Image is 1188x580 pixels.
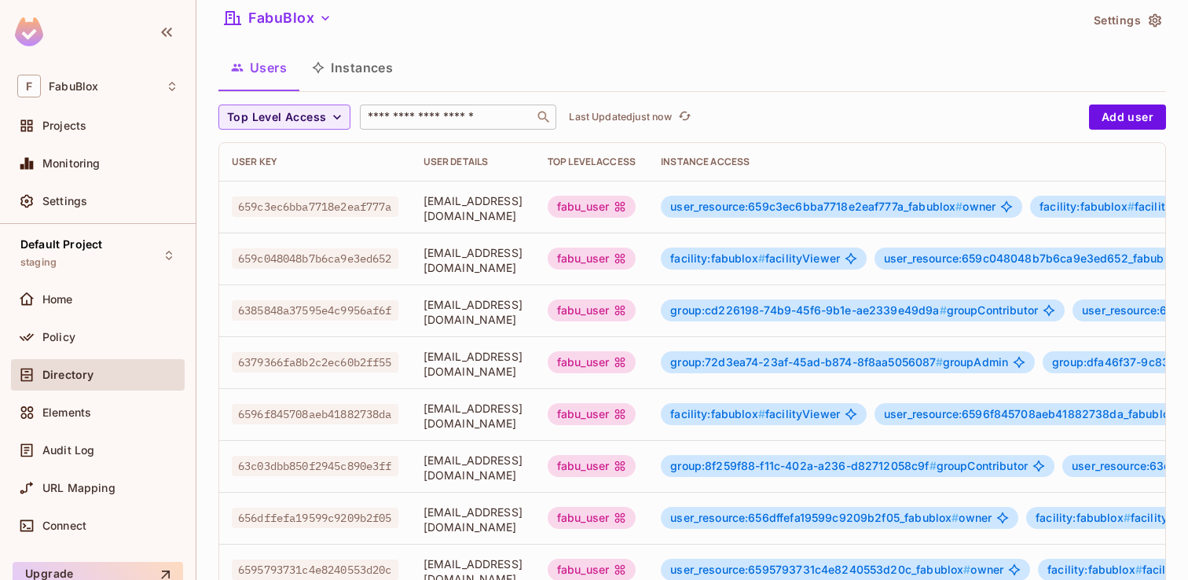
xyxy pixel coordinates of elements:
button: FabuBlox [218,6,338,31]
span: groupAdmin [670,356,1008,369]
span: # [936,355,943,369]
span: F [17,75,41,97]
span: user_resource:659c048048b7b6ca9e3ed652_fabublox [884,251,1187,265]
div: Top Level Access [548,156,636,168]
span: Connect [42,519,86,532]
span: groupContributor [670,304,1038,317]
span: # [1127,200,1135,213]
span: 63c03dbb850f2945c890e3ff [232,456,398,476]
span: facility:fabublox [670,251,765,265]
span: # [758,251,765,265]
span: group:8f259f88-f11c-402a-a236-d82712058c9f [670,459,936,472]
span: Elements [42,406,91,419]
span: # [951,511,959,524]
button: Add user [1089,105,1166,130]
span: 659c3ec6bba7718e2eaf777a [232,196,398,217]
div: fabu_user [548,196,636,218]
span: [EMAIL_ADDRESS][DOMAIN_NAME] [423,193,522,223]
span: Default Project [20,238,102,251]
span: group:72d3ea74-23af-45ad-b874-8f8aa5056087 [670,355,942,369]
span: # [758,407,765,420]
span: 656dffefa19599c9209b2f05 [232,508,398,528]
button: Settings [1087,8,1166,33]
span: facilityViewer [670,252,840,265]
button: refresh [675,108,694,127]
span: user_resource:656dffefa19599c9209b2f05_fabublox [670,511,959,524]
span: Directory [42,369,93,381]
span: Click to refresh data [672,108,694,127]
button: Top Level Access [218,105,350,130]
span: # [1124,511,1131,524]
span: [EMAIL_ADDRESS][DOMAIN_NAME] [423,349,522,379]
span: URL Mapping [42,482,115,494]
span: user_resource:659c3ec6bba7718e2eaf777a_fabublox [670,200,962,213]
span: user_resource:6595793731c4e8240553d20c_fabublox [670,563,970,576]
span: Projects [42,119,86,132]
span: refresh [678,109,691,125]
span: facility:fabublox [1039,200,1135,213]
span: Monitoring [42,157,101,170]
span: staging [20,256,57,269]
span: facility:fabublox [1036,511,1131,524]
button: Instances [299,48,405,87]
div: fabu_user [548,248,636,270]
span: facility:fabublox [1047,563,1142,576]
div: User Key [232,156,398,168]
span: group:cd226198-74b9-45f6-9b1e-ae2339e49d9a [670,303,946,317]
span: [EMAIL_ADDRESS][DOMAIN_NAME] [423,505,522,534]
span: # [929,459,937,472]
div: fabu_user [548,455,636,477]
span: user_resource:6596f845708aeb41882738da_fabublox [884,407,1182,420]
img: SReyMgAAAABJRU5ErkJggg== [15,17,43,46]
span: 6379366fa8b2c2ec60b2ff55 [232,352,398,373]
span: Audit Log [42,444,94,457]
p: Last Updated just now [569,111,672,123]
span: Settings [42,195,87,207]
span: # [963,563,970,576]
span: owner [670,512,992,524]
span: # [1135,563,1142,576]
span: owner [670,563,1003,576]
span: [EMAIL_ADDRESS][DOMAIN_NAME] [423,401,522,431]
span: owner [670,200,995,213]
span: Workspace: FabuBlox [49,80,98,93]
span: Home [42,293,73,306]
span: groupContributor [670,460,1028,472]
span: Top Level Access [227,108,326,127]
div: fabu_user [548,299,636,321]
span: 6385848a37595e4c9956af6f [232,300,398,321]
span: # [940,303,947,317]
span: 6596f845708aeb41882738da [232,404,398,424]
div: fabu_user [548,351,636,373]
span: [EMAIL_ADDRESS][DOMAIN_NAME] [423,297,522,327]
button: Users [218,48,299,87]
div: User Details [423,156,522,168]
span: Policy [42,331,75,343]
span: 659c048048b7b6ca9e3ed652 [232,248,398,269]
div: fabu_user [548,403,636,425]
div: fabu_user [548,507,636,529]
span: facilityViewer [670,408,840,420]
span: [EMAIL_ADDRESS][DOMAIN_NAME] [423,245,522,275]
span: facility:fabublox [670,407,765,420]
span: # [955,200,962,213]
span: 6595793731c4e8240553d20c [232,560,398,580]
span: [EMAIL_ADDRESS][DOMAIN_NAME] [423,453,522,483]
